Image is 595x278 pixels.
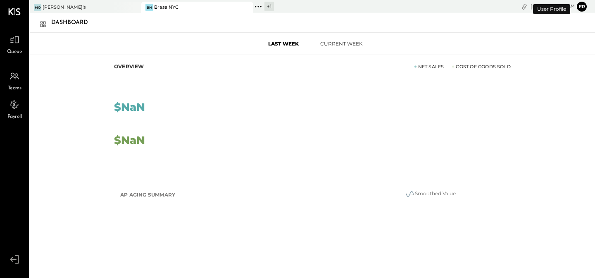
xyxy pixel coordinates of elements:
div: copy link [520,2,528,11]
div: Mo [34,4,41,11]
div: BN [145,4,153,11]
a: Teams [0,68,29,92]
div: $NaN [114,102,145,113]
div: Cost of Goods Sold [452,63,511,70]
a: Queue [0,32,29,56]
span: Payroll [7,113,22,121]
div: [DATE] [531,2,575,10]
button: Last Week [255,37,312,50]
button: er [577,2,587,12]
div: Net Sales [414,63,444,70]
div: + 1 [264,2,274,11]
h2: AP Aging Summary [120,187,175,202]
div: Brass NYC [154,4,178,11]
button: Current Week [312,37,370,50]
span: Queue [7,48,22,56]
a: Payroll [0,97,29,121]
span: am [568,3,575,9]
div: Dashboard [51,16,96,29]
div: $NaN [114,135,145,146]
div: Overview [114,63,144,70]
div: [PERSON_NAME]'s [43,4,86,11]
div: User Profile [533,4,570,14]
span: Teams [8,85,21,92]
div: Smoothed Value [347,189,513,199]
span: 9 : 09 [550,2,566,10]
